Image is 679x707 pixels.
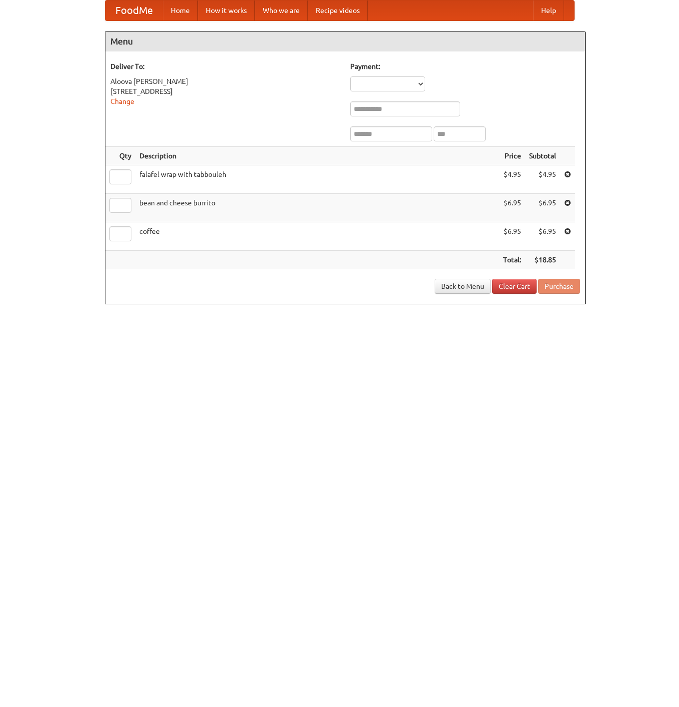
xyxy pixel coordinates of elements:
[163,0,198,20] a: Home
[105,31,585,51] h4: Menu
[538,279,580,294] button: Purchase
[110,61,340,71] h5: Deliver To:
[533,0,564,20] a: Help
[105,0,163,20] a: FoodMe
[350,61,580,71] h5: Payment:
[525,147,560,165] th: Subtotal
[435,279,491,294] a: Back to Menu
[135,147,499,165] th: Description
[110,97,134,105] a: Change
[255,0,308,20] a: Who we are
[135,222,499,251] td: coffee
[110,86,340,96] div: [STREET_ADDRESS]
[525,194,560,222] td: $6.95
[499,251,525,269] th: Total:
[492,279,537,294] a: Clear Cart
[499,147,525,165] th: Price
[110,76,340,86] div: Aloova [PERSON_NAME]
[198,0,255,20] a: How it works
[525,165,560,194] td: $4.95
[135,165,499,194] td: falafel wrap with tabbouleh
[525,222,560,251] td: $6.95
[525,251,560,269] th: $18.85
[499,222,525,251] td: $6.95
[499,165,525,194] td: $4.95
[308,0,368,20] a: Recipe videos
[135,194,499,222] td: bean and cheese burrito
[499,194,525,222] td: $6.95
[105,147,135,165] th: Qty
